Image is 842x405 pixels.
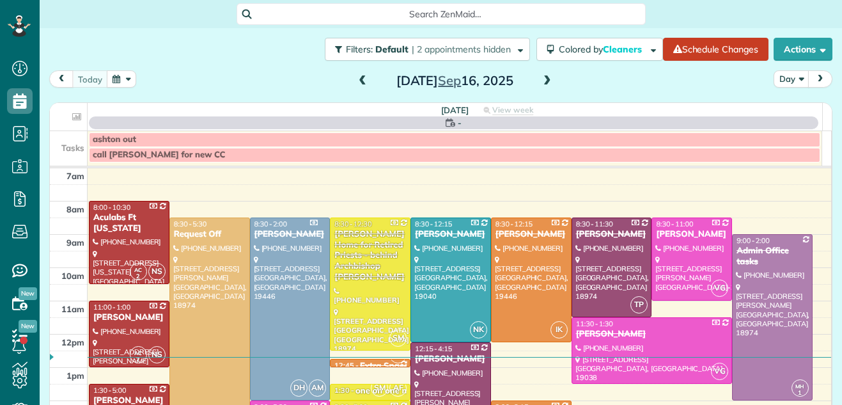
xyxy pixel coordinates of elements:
[603,44,644,55] span: Cleaners
[630,296,648,314] span: TP
[134,266,142,273] span: AC
[61,337,84,347] span: 12pm
[334,219,371,228] span: 8:30 - 12:30
[66,171,84,181] span: 7am
[550,321,568,338] span: IK
[458,116,462,129] span: -
[737,236,770,245] span: 9:00 - 2:00
[414,229,487,240] div: [PERSON_NAME]
[492,105,533,115] span: View week
[93,212,166,234] div: Aculabs Ft [US_STATE]
[346,44,373,55] span: Filters:
[495,229,568,240] div: [PERSON_NAME]
[355,386,495,397] div: one on one meeting - Maid For You
[254,229,327,240] div: [PERSON_NAME]
[19,320,37,333] span: New
[61,304,84,314] span: 11am
[93,134,136,145] span: ashton out
[371,379,388,397] span: SM
[93,303,130,312] span: 11:00 - 1:00
[93,312,166,323] div: [PERSON_NAME]
[72,70,108,88] button: today
[173,229,246,240] div: Request Off
[375,44,409,55] span: Default
[656,219,693,228] span: 8:30 - 11:00
[334,229,407,283] div: [PERSON_NAME] Home for Retired Priests - behind Archbishop [PERSON_NAME]
[19,287,37,300] span: New
[774,38,832,61] button: Actions
[174,219,207,228] span: 8:30 - 5:30
[792,387,808,399] small: 1
[412,44,511,55] span: | 2 appointments hidden
[93,203,130,212] span: 8:00 - 10:30
[808,70,832,88] button: next
[575,229,648,240] div: [PERSON_NAME]
[130,354,146,366] small: 2
[360,361,442,372] div: Extra Space Storage
[438,72,461,88] span: Sep
[375,74,534,88] h2: [DATE] 16, 2025
[148,346,166,363] span: NS
[389,330,407,347] span: SM
[711,363,728,380] span: VG
[290,379,308,397] span: DH
[575,329,729,340] div: [PERSON_NAME]
[414,354,487,365] div: [PERSON_NAME]
[93,150,225,160] span: call [PERSON_NAME] for new CC
[774,70,809,88] button: Day
[49,70,74,88] button: prev
[389,379,407,397] span: AF
[495,219,533,228] span: 8:30 - 12:15
[736,246,809,267] div: Admin Office tasks
[559,44,646,55] span: Colored by
[66,237,84,248] span: 9am
[415,344,452,353] span: 12:15 - 4:15
[795,383,804,390] span: MH
[711,280,728,297] span: VG
[93,386,127,395] span: 1:30 - 5:00
[536,38,663,61] button: Colored byCleaners
[318,38,530,61] a: Filters: Default | 2 appointments hidden
[66,204,84,214] span: 8am
[470,321,487,338] span: NK
[130,271,146,283] small: 2
[325,38,530,61] button: Filters: Default | 2 appointments hidden
[254,219,288,228] span: 8:30 - 2:00
[663,38,768,61] a: Schedule Changes
[576,219,613,228] span: 8:30 - 11:30
[415,219,452,228] span: 8:30 - 12:15
[61,271,84,281] span: 10am
[309,379,326,397] span: AM
[148,263,166,280] span: NS
[134,349,142,356] span: AC
[576,319,613,328] span: 11:30 - 1:30
[655,229,728,240] div: [PERSON_NAME]
[441,105,469,115] span: [DATE]
[66,370,84,381] span: 1pm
